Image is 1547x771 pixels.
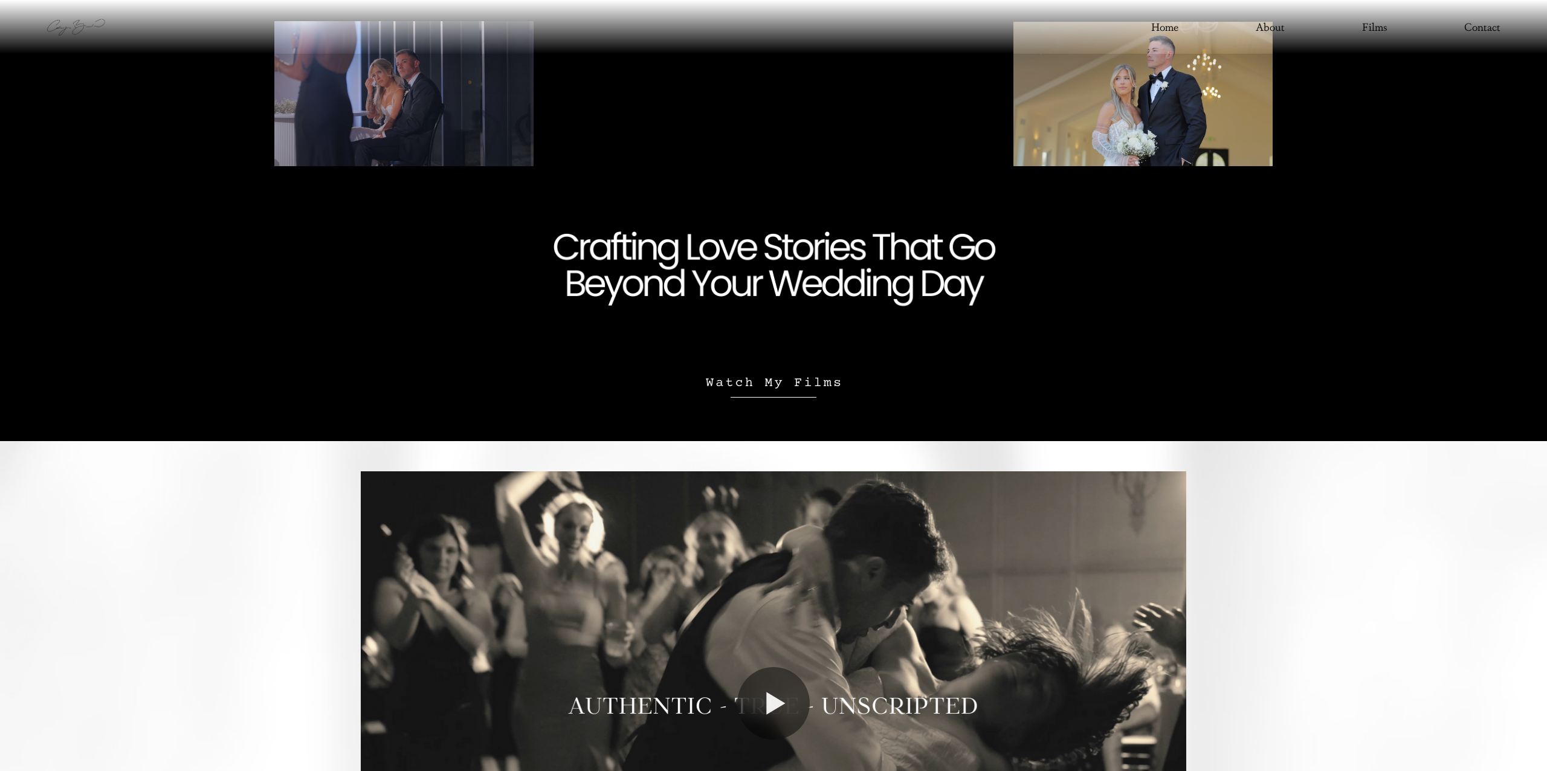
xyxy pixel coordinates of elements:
[737,667,810,740] button: Play
[47,16,105,39] img: Camryn Bradshaw Films
[1362,18,1387,37] a: Films
[1151,18,1178,37] a: Home
[1256,18,1285,37] a: About
[1464,18,1500,37] a: Contact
